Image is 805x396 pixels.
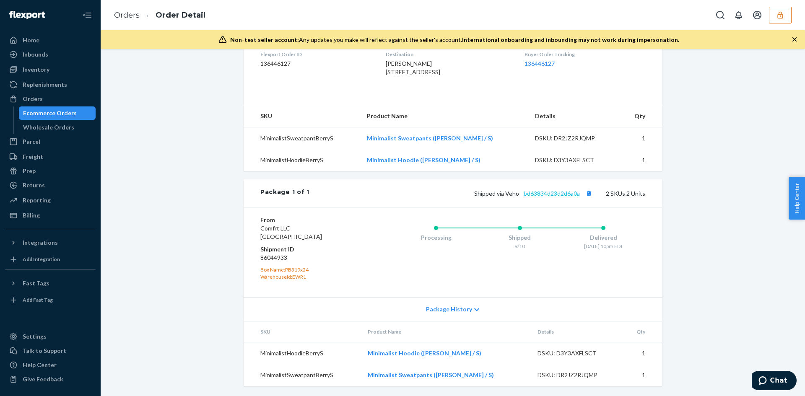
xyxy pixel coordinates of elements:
[621,105,662,127] th: Qty
[23,50,48,59] div: Inbounds
[23,332,47,341] div: Settings
[368,349,481,357] a: Minimalist Hoodie ([PERSON_NAME] / S)
[5,63,96,76] a: Inventory
[156,10,205,20] a: Order Detail
[5,179,96,192] a: Returns
[23,181,45,189] div: Returns
[561,233,645,242] div: Delivered
[5,135,96,148] a: Parcel
[260,51,372,58] dt: Flexport Order ID
[23,109,77,117] div: Ecommerce Orders
[23,211,40,220] div: Billing
[583,188,594,199] button: Copy tracking number
[789,177,805,220] button: Help Center
[538,349,616,357] div: DSKU: D3Y3AXFLSCT
[309,188,645,199] div: 2 SKUs 2 Units
[23,347,66,355] div: Talk to Support
[260,225,322,240] span: Comfrt LLC [GEOGRAPHIC_DATA]
[5,150,96,163] a: Freight
[23,196,51,204] div: Reporting
[535,134,614,142] div: DSKU: DR2JZ2RJQMP
[5,344,96,357] button: Talk to Support
[23,36,39,44] div: Home
[5,330,96,343] a: Settings
[360,105,529,127] th: Product Name
[23,123,74,132] div: Wholesale Orders
[478,233,562,242] div: Shipped
[230,36,299,43] span: Non-test seller account:
[5,236,96,249] button: Integrations
[5,277,96,290] button: Fast Tags
[244,342,361,365] td: MinimalistHoodieBerryS
[621,149,662,171] td: 1
[79,7,96,23] button: Close Navigation
[244,321,361,342] th: SKU
[621,127,662,149] td: 1
[23,65,49,74] div: Inventory
[5,373,96,386] button: Give Feedback
[525,51,645,58] dt: Buyer Order Tracking
[23,256,60,263] div: Add Integration
[538,371,616,379] div: DSKU: DR2JZ2RJQMP
[5,78,96,91] a: Replenishments
[23,296,53,303] div: Add Fast Tag
[426,305,472,313] span: Package History
[23,279,49,287] div: Fast Tags
[623,342,662,365] td: 1
[368,371,494,378] a: Minimalist Sweatpants ([PERSON_NAME] / S)
[5,164,96,178] a: Prep
[260,216,361,224] dt: From
[244,149,360,171] td: MinimalistHoodieBerryS
[260,188,309,199] div: Package 1 of 1
[712,7,729,23] button: Open Search Box
[244,127,360,149] td: MinimalistSweatpantBerryS
[260,245,361,254] dt: Shipment ID
[23,238,58,247] div: Integrations
[9,11,45,19] img: Flexport logo
[5,209,96,222] a: Billing
[260,266,361,273] div: Box Name: PB319x24
[23,95,43,103] div: Orders
[394,233,478,242] div: Processing
[361,321,531,342] th: Product Name
[535,156,614,164] div: DSKU: D3Y3AXFLSCT
[260,60,372,68] dd: 136446127
[5,358,96,372] a: Help Center
[5,92,96,106] a: Orders
[474,190,594,197] span: Shipped via Veho
[478,243,562,250] div: 9/10
[749,7,766,23] button: Open account menu
[730,7,747,23] button: Open notifications
[386,60,440,75] span: [PERSON_NAME] [STREET_ADDRESS]
[23,80,67,89] div: Replenishments
[23,137,40,146] div: Parcel
[23,375,63,383] div: Give Feedback
[524,190,580,197] a: bd63834d23d2d6a0a
[561,243,645,250] div: [DATE] 10pm EDT
[623,321,662,342] th: Qty
[367,156,480,163] a: Minimalist Hoodie ([PERSON_NAME] / S)
[386,51,511,58] dt: Destination
[23,167,36,175] div: Prep
[528,105,621,127] th: Details
[623,364,662,386] td: 1
[5,34,96,47] a: Home
[19,106,96,120] a: Ecommerce Orders
[244,105,360,127] th: SKU
[244,364,361,386] td: MinimalistSweatpantBerryS
[23,153,43,161] div: Freight
[23,361,57,369] div: Help Center
[531,321,623,342] th: Details
[367,135,493,142] a: Minimalist Sweatpants ([PERSON_NAME] / S)
[752,371,797,392] iframe: Opens a widget where you can chat to one of our agents
[260,273,361,280] div: WarehouseId: EWR1
[5,253,96,266] a: Add Integration
[107,3,212,28] ol: breadcrumbs
[462,36,679,43] span: International onboarding and inbounding may not work during impersonation.
[230,36,679,44] div: Any updates you make will reflect against the seller's account.
[260,254,361,262] dd: 86044933
[5,48,96,61] a: Inbounds
[5,194,96,207] a: Reporting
